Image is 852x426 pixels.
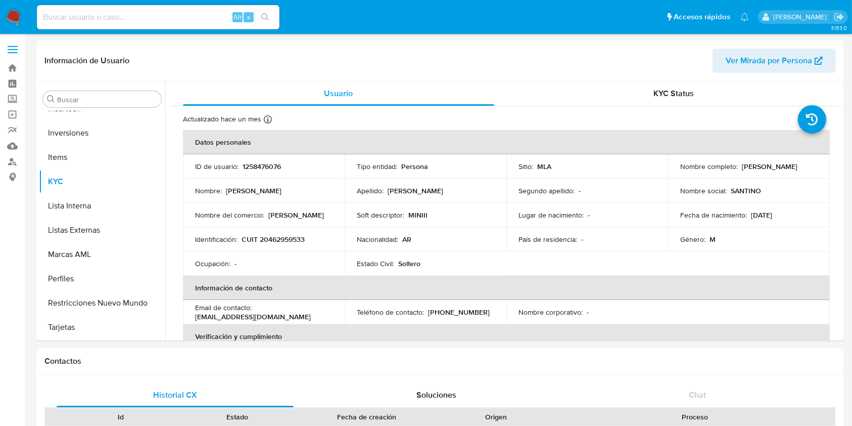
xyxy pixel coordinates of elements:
[195,259,230,268] p: Ocupación :
[587,308,589,317] p: -
[39,145,165,169] button: Items
[709,235,716,244] p: M
[39,267,165,291] button: Perfiles
[428,308,490,317] p: [PHONE_NUMBER]
[401,162,428,171] p: Persona
[416,389,456,401] span: Soluciones
[518,186,575,195] p: Segundo apellido :
[247,12,250,22] span: s
[518,162,533,171] p: Sitio :
[183,114,261,124] p: Actualizado hace un mes
[674,12,730,22] span: Accesos rápidos
[44,56,129,66] h1: Información de Usuario
[518,308,583,317] p: Nombre corporativo :
[255,10,275,24] button: search-icon
[689,389,706,401] span: Chat
[183,130,830,154] th: Datos personales
[445,412,547,422] div: Origen
[37,11,279,24] input: Buscar usuario o caso...
[39,291,165,315] button: Restricciones Nuevo Mundo
[834,12,844,22] a: Salir
[44,356,836,366] h1: Contactos
[303,412,431,422] div: Fecha de creación
[388,186,443,195] p: [PERSON_NAME]
[653,88,694,99] span: KYC Status
[268,210,324,220] p: [PERSON_NAME]
[39,194,165,218] button: Lista Interna
[726,49,812,73] span: Ver Mirada por Persona
[357,162,397,171] p: Tipo entidad :
[233,12,242,22] span: Alt
[57,95,157,104] input: Buscar
[518,235,577,244] p: País de residencia :
[713,49,836,73] button: Ver Mirada por Persona
[186,412,289,422] div: Estado
[561,412,828,422] div: Proceso
[39,169,165,194] button: KYC
[680,210,747,220] p: Fecha de nacimiento :
[195,235,238,244] p: Identificación :
[195,303,252,312] p: Email de contacto :
[357,235,398,244] p: Nacionalidad :
[402,235,411,244] p: AR
[195,210,264,220] p: Nombre del comercio :
[357,308,424,317] p: Teléfono de contacto :
[39,315,165,339] button: Tarjetas
[183,324,830,349] th: Verificación y cumplimiento
[581,235,583,244] p: -
[47,95,55,103] button: Buscar
[183,276,830,300] th: Información de contacto
[680,186,727,195] p: Nombre social :
[579,186,581,195] p: -
[588,210,590,220] p: -
[408,210,428,220] p: MINIII
[680,235,705,244] p: Género :
[195,162,239,171] p: ID de usuario :
[324,88,353,99] span: Usuario
[357,259,394,268] p: Estado Civil :
[518,210,584,220] p: Lugar de nacimiento :
[537,162,551,171] p: MLA
[39,242,165,267] button: Marcas AML
[773,12,830,22] p: eliana.eguerrero@mercadolibre.com
[731,186,761,195] p: SANTINO
[680,162,738,171] p: Nombre completo :
[153,389,197,401] span: Historial CX
[242,235,305,244] p: CUIT 20462959533
[234,259,236,268] p: -
[357,186,384,195] p: Apellido :
[398,259,420,268] p: Soltero
[740,13,749,21] a: Notificaciones
[226,186,281,195] p: [PERSON_NAME]
[39,218,165,242] button: Listas Externas
[243,162,281,171] p: 1258476076
[742,162,797,171] p: [PERSON_NAME]
[195,186,222,195] p: Nombre :
[751,210,772,220] p: [DATE]
[39,121,165,145] button: Inversiones
[70,412,172,422] div: Id
[195,312,311,321] p: [EMAIL_ADDRESS][DOMAIN_NAME]
[357,210,404,220] p: Soft descriptor :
